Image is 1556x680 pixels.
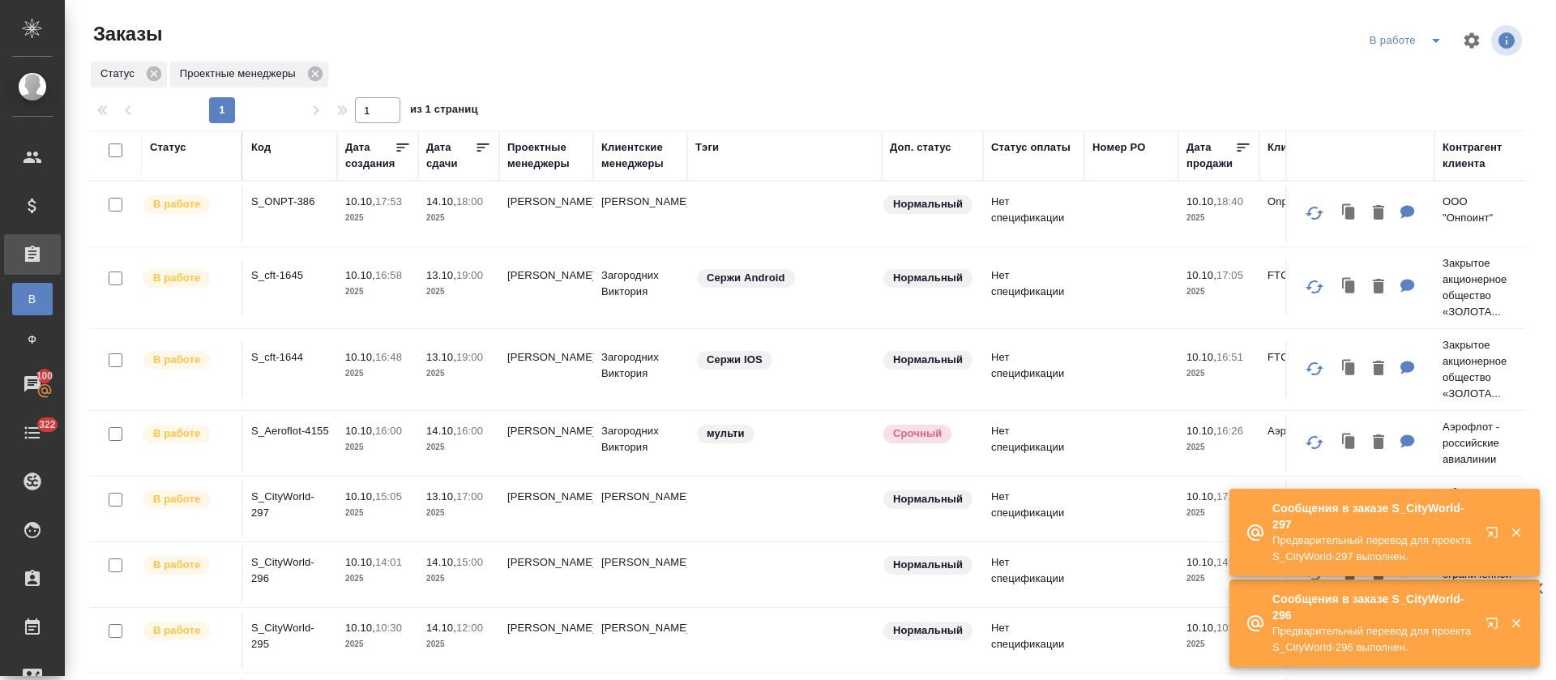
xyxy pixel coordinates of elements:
[456,425,483,437] p: 16:00
[707,270,785,286] p: Сержи Android
[142,194,233,216] div: Выставляет ПМ после принятия заказа от КМа
[345,571,410,587] p: 2025
[1186,439,1251,455] p: 2025
[1186,195,1216,207] p: 10.10,
[1216,351,1243,363] p: 16:51
[1186,571,1251,587] p: 2025
[983,612,1084,669] td: Нет спецификации
[456,490,483,503] p: 17:00
[893,622,963,639] p: Нормальный
[1216,556,1243,568] p: 14:25
[1392,426,1423,460] button: Для КМ: ABBYY_AFL-14024_Багаж и ручная кладь, S_Aeroflot-4154
[426,556,456,568] p: 14.10,
[1295,349,1334,388] button: Обновить
[695,139,719,156] div: Тэги
[142,423,233,445] div: Выставляет ПМ после принятия заказа от КМа
[426,571,491,587] p: 2025
[1186,284,1251,300] p: 2025
[1186,556,1216,568] p: 10.10,
[882,267,975,289] div: Статус по умолчанию для стандартных заказов
[601,139,679,172] div: Клиентские менеджеры
[890,139,951,156] div: Доп. статус
[20,291,45,307] span: В
[345,195,375,207] p: 10.10,
[1491,25,1525,56] span: Посмотреть информацию
[142,489,233,511] div: Выставляет ПМ после принятия заказа от КМа
[142,620,233,642] div: Выставляет ПМ после принятия заказа от КМа
[426,366,491,382] p: 2025
[153,491,200,507] p: В работе
[983,546,1084,603] td: Нет спецификации
[983,415,1084,472] td: Нет спецификации
[1216,269,1243,281] p: 17:05
[142,349,233,371] div: Выставляет ПМ после принятия заказа от КМа
[983,341,1084,398] td: Нет спецификации
[426,284,491,300] p: 2025
[426,636,491,652] p: 2025
[893,270,963,286] p: Нормальный
[170,62,328,88] div: Проектные менеджеры
[426,622,456,634] p: 14.10,
[345,490,375,503] p: 10.10,
[983,259,1084,316] td: Нет спецификации
[499,481,593,537] td: [PERSON_NAME]
[1443,255,1520,320] p: Закрытое акционерное общество «ЗОЛОТА...
[375,269,402,281] p: 16:58
[1267,423,1345,439] p: Аэрофлот
[100,66,140,82] p: Статус
[1186,425,1216,437] p: 10.10,
[1186,210,1251,226] p: 2025
[345,556,375,568] p: 10.10,
[1499,525,1532,540] button: Закрыть
[456,556,483,568] p: 15:00
[27,368,63,384] span: 100
[29,417,66,433] span: 322
[153,557,200,573] p: В работе
[1186,622,1216,634] p: 10.10,
[1267,349,1345,366] p: FTC
[1272,623,1475,656] p: Предварительный перевод для проекта S_CityWorld-296 выполнен.
[882,620,975,642] div: Статус по умолчанию для стандартных заказов
[1186,139,1235,172] div: Дата продажи
[893,491,963,507] p: Нормальный
[1499,616,1532,631] button: Закрыть
[410,100,478,123] span: из 1 страниц
[593,186,687,242] td: [PERSON_NAME]
[1092,139,1145,156] div: Номер PO
[1216,622,1243,634] p: 10:53
[893,557,963,573] p: Нормальный
[593,546,687,603] td: [PERSON_NAME]
[499,612,593,669] td: [PERSON_NAME]
[89,21,162,47] span: Заказы
[983,186,1084,242] td: Нет спецификации
[882,554,975,576] div: Статус по умолчанию для стандартных заказов
[1443,194,1520,226] p: ООО "Онпоинт"
[499,259,593,316] td: [PERSON_NAME]
[345,425,375,437] p: 10.10,
[251,267,329,284] p: S_cft-1645
[1452,21,1491,60] span: Настроить таблицу
[1295,267,1334,306] button: Обновить
[375,195,402,207] p: 17:53
[426,269,456,281] p: 13.10,
[593,259,687,316] td: Загородних Виктория
[983,481,1084,537] td: Нет спецификации
[593,415,687,472] td: Загородних Виктория
[345,505,410,521] p: 2025
[345,351,375,363] p: 10.10,
[142,267,233,289] div: Выставляет ПМ после принятия заказа от КМа
[1295,423,1334,462] button: Обновить
[153,352,200,368] p: В работе
[1443,337,1520,402] p: Закрытое акционерное общество «ЗОЛОТА...
[456,351,483,363] p: 19:00
[251,194,329,210] p: S_ONPT-386
[499,341,593,398] td: [PERSON_NAME]
[1272,591,1475,623] p: Сообщения в заказе S_CityWorld-296
[91,62,167,88] div: Статус
[426,210,491,226] p: 2025
[345,269,375,281] p: 10.10,
[882,489,975,511] div: Статус по умолчанию для стандартных заказов
[456,195,483,207] p: 18:00
[1443,419,1520,468] p: Аэрофлот - российские авиалинии
[251,423,329,439] p: S_Aeroflot-4155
